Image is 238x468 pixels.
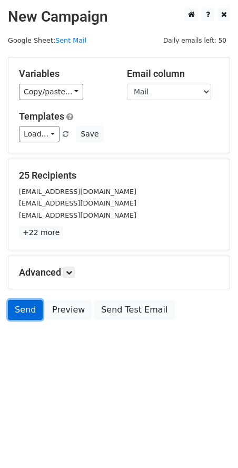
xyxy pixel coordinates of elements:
[55,36,86,44] a: Sent Mail
[19,226,63,239] a: +22 more
[185,417,238,468] iframe: Chat Widget
[160,36,230,44] a: Daily emails left: 50
[8,300,43,320] a: Send
[185,417,238,468] div: 聊天小工具
[19,188,136,196] small: [EMAIL_ADDRESS][DOMAIN_NAME]
[45,300,92,320] a: Preview
[8,8,230,26] h2: New Campaign
[19,199,136,207] small: [EMAIL_ADDRESS][DOMAIN_NAME]
[19,84,83,100] a: Copy/paste...
[19,267,219,278] h5: Advanced
[19,211,136,219] small: [EMAIL_ADDRESS][DOMAIN_NAME]
[19,111,64,122] a: Templates
[127,68,219,80] h5: Email column
[19,170,219,181] h5: 25 Recipients
[19,68,111,80] h5: Variables
[19,126,60,142] a: Load...
[94,300,174,320] a: Send Test Email
[160,35,230,46] span: Daily emails left: 50
[76,126,103,142] button: Save
[8,36,86,44] small: Google Sheet:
